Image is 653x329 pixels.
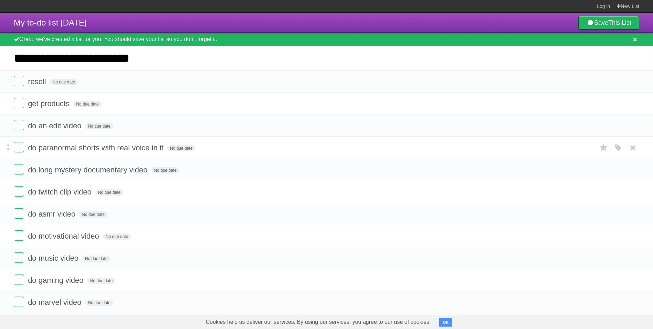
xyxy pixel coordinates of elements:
span: do motivational video [28,232,101,240]
span: resell [28,77,48,86]
span: do gaming video [28,276,85,285]
span: No due date [50,79,78,85]
label: Done [14,208,24,219]
span: do paranormal shorts with real voice in it [28,143,165,152]
span: No due date [103,233,131,240]
span: do asmr video [28,210,77,218]
label: Done [14,142,24,152]
span: No due date [79,211,107,218]
span: do an edit video [28,121,83,130]
label: Done [14,252,24,263]
span: do marvel video [28,298,83,307]
span: No due date [85,123,113,129]
label: Done [14,230,24,241]
span: get products [28,99,71,108]
span: Cookies help us deliver our services. By using our services, you agree to our use of cookies. [199,315,438,329]
a: SaveThis List [578,16,639,30]
label: Done [14,120,24,130]
span: do long mystery documentary video [28,166,149,174]
label: Done [14,275,24,285]
span: No due date [82,256,110,262]
label: Done [14,164,24,175]
label: Done [14,98,24,108]
span: No due date [167,145,195,151]
b: This List [608,19,631,26]
span: No due date [95,189,123,196]
span: do music video [28,254,80,262]
span: No due date [85,300,113,306]
span: No due date [87,278,115,284]
label: Done [14,186,24,197]
span: No due date [151,167,179,173]
span: do twitch clip video [28,188,93,196]
button: OK [439,318,453,327]
label: Done [14,76,24,86]
span: My to-do list [DATE] [14,18,87,27]
span: No due date [73,101,101,107]
label: Done [14,297,24,307]
label: Star task [597,142,610,153]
